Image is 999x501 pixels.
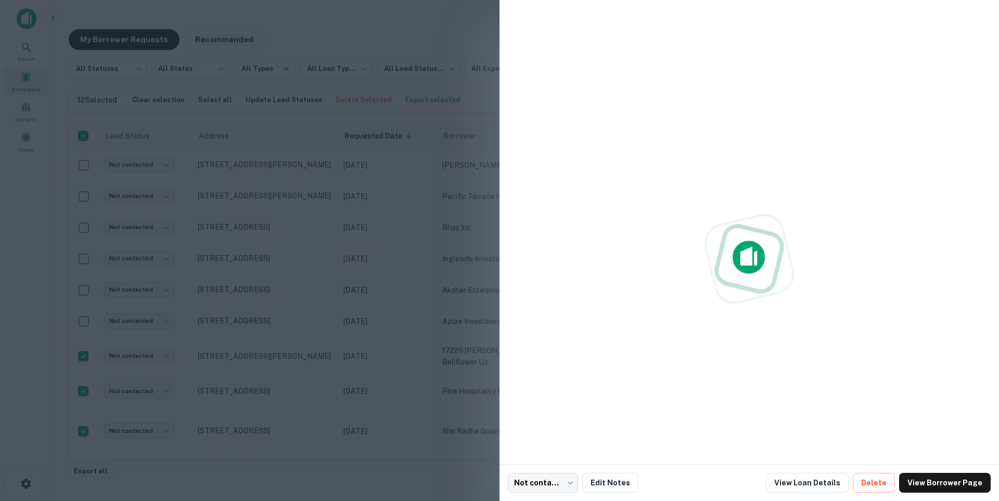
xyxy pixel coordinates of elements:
[766,473,849,493] a: View Loan Details
[508,473,578,493] div: Not contacted
[899,473,991,493] a: View Borrower Page
[947,418,999,468] iframe: Chat Widget
[853,473,895,493] button: Delete
[582,473,638,493] button: Edit Notes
